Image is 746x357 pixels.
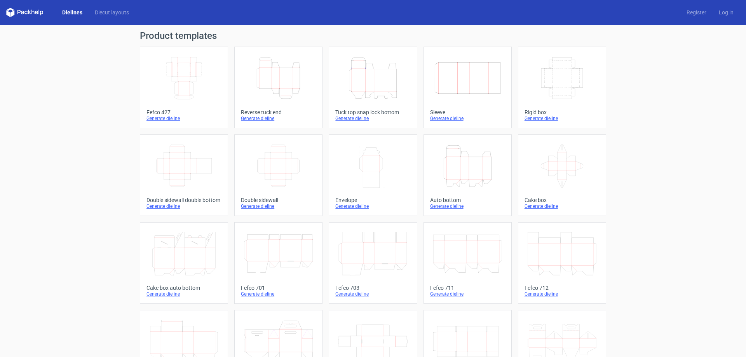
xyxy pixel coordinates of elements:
[146,115,221,122] div: Generate dieline
[525,115,600,122] div: Generate dieline
[241,109,316,115] div: Reverse tuck end
[241,197,316,203] div: Double sidewall
[525,285,600,291] div: Fefco 712
[329,47,417,128] a: Tuck top snap lock bottomGenerate dieline
[525,109,600,115] div: Rigid box
[146,203,221,209] div: Generate dieline
[56,9,89,16] a: Dielines
[335,291,410,297] div: Generate dieline
[430,203,505,209] div: Generate dieline
[241,291,316,297] div: Generate dieline
[424,222,512,304] a: Fefco 711Generate dieline
[518,47,606,128] a: Rigid boxGenerate dieline
[430,197,505,203] div: Auto bottom
[335,197,410,203] div: Envelope
[241,203,316,209] div: Generate dieline
[525,197,600,203] div: Cake box
[424,134,512,216] a: Auto bottomGenerate dieline
[146,197,221,203] div: Double sidewall double bottom
[140,47,228,128] a: Fefco 427Generate dieline
[140,222,228,304] a: Cake box auto bottomGenerate dieline
[329,222,417,304] a: Fefco 703Generate dieline
[430,115,505,122] div: Generate dieline
[146,109,221,115] div: Fefco 427
[335,285,410,291] div: Fefco 703
[430,109,505,115] div: Sleeve
[146,285,221,291] div: Cake box auto bottom
[241,285,316,291] div: Fefco 701
[234,134,322,216] a: Double sidewallGenerate dieline
[430,285,505,291] div: Fefco 711
[146,291,221,297] div: Generate dieline
[430,291,505,297] div: Generate dieline
[140,31,606,40] h1: Product templates
[525,203,600,209] div: Generate dieline
[241,115,316,122] div: Generate dieline
[518,134,606,216] a: Cake boxGenerate dieline
[234,222,322,304] a: Fefco 701Generate dieline
[335,109,410,115] div: Tuck top snap lock bottom
[89,9,135,16] a: Diecut layouts
[713,9,740,16] a: Log in
[335,203,410,209] div: Generate dieline
[329,134,417,216] a: EnvelopeGenerate dieline
[335,115,410,122] div: Generate dieline
[518,222,606,304] a: Fefco 712Generate dieline
[680,9,713,16] a: Register
[525,291,600,297] div: Generate dieline
[424,47,512,128] a: SleeveGenerate dieline
[234,47,322,128] a: Reverse tuck endGenerate dieline
[140,134,228,216] a: Double sidewall double bottomGenerate dieline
